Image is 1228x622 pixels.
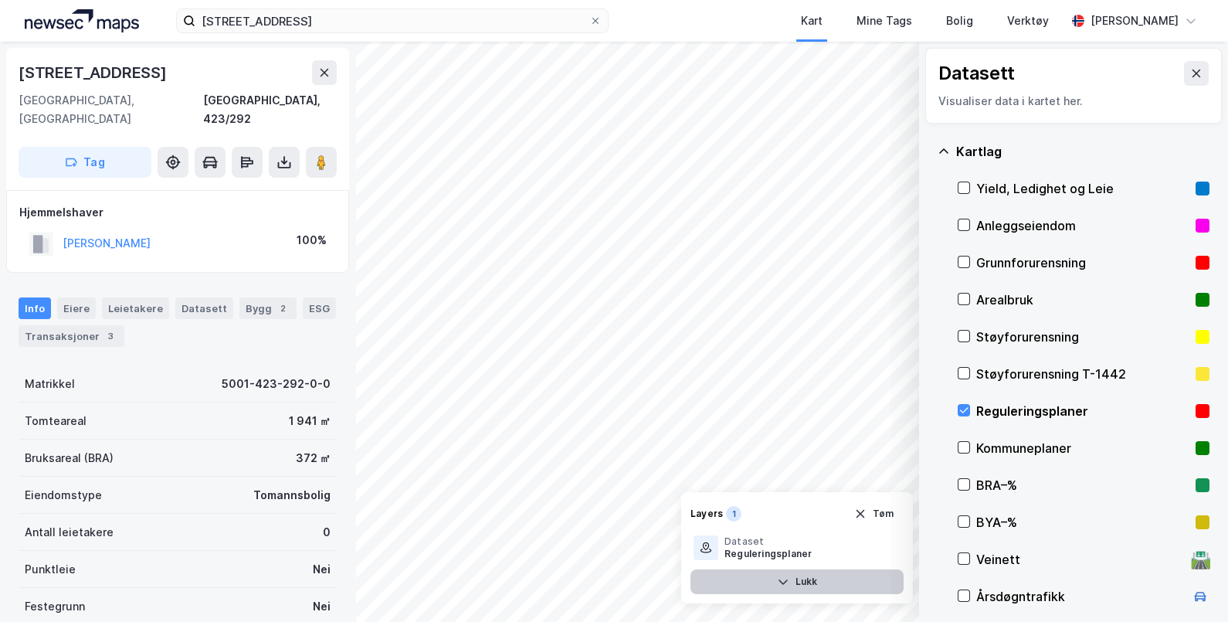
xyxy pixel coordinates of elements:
button: Tag [19,147,151,178]
div: 1 [726,506,741,522]
div: BRA–% [976,476,1189,495]
div: [GEOGRAPHIC_DATA], [GEOGRAPHIC_DATA] [19,91,203,128]
div: Yield, Ledighet og Leie [976,179,1189,198]
div: [STREET_ADDRESS] [19,60,170,85]
button: Tøm [844,501,904,526]
div: Eiendomstype [25,486,102,505]
div: Nei [313,597,331,616]
div: Visualiser data i kartet her. [938,92,1209,110]
div: Kommuneplaner [976,439,1189,457]
div: Nei [313,560,331,579]
div: Grunnforurensning [976,253,1189,272]
div: Eiere [57,297,96,319]
div: Datasett [938,61,1015,86]
div: Verktøy [1007,12,1049,30]
div: 0 [323,523,331,542]
div: BYA–% [976,513,1189,532]
div: Punktleie [25,560,76,579]
img: logo.a4113a55bc3d86da70a041830d287a7e.svg [25,9,139,32]
div: 2 [275,301,290,316]
div: Hjemmelshaver [19,203,336,222]
div: 372 ㎡ [296,449,331,467]
div: Layers [690,508,723,520]
div: 1 941 ㎡ [289,412,331,430]
div: Datasett [175,297,233,319]
div: Støyforurensning [976,328,1189,346]
div: Leietakere [102,297,169,319]
div: Tomteareal [25,412,87,430]
div: Årsdøgntrafikk [976,587,1185,606]
div: [GEOGRAPHIC_DATA], 423/292 [203,91,337,128]
div: Arealbruk [976,291,1189,309]
div: Bruksareal (BRA) [25,449,114,467]
div: Kartlag [956,142,1209,161]
div: Matrikkel [25,375,75,393]
div: 100% [297,231,327,250]
div: Festegrunn [25,597,85,616]
div: Reguleringsplaner [724,548,812,560]
div: Bolig [946,12,973,30]
div: Antall leietakere [25,523,114,542]
div: Reguleringsplaner [976,402,1189,420]
div: Anleggseiendom [976,216,1189,235]
button: Lukk [690,569,904,594]
div: 5001-423-292-0-0 [222,375,331,393]
div: [PERSON_NAME] [1091,12,1179,30]
div: Info [19,297,51,319]
div: Transaksjoner [19,325,124,347]
iframe: Chat Widget [1151,548,1228,622]
div: Kart [801,12,823,30]
div: Støyforurensning T-1442 [976,365,1189,383]
div: Bygg [239,297,297,319]
div: Veinett [976,550,1185,569]
div: Dataset [724,535,812,548]
input: Søk på adresse, matrikkel, gårdeiere, leietakere eller personer [195,9,589,32]
div: Tomannsbolig [253,486,331,505]
div: Mine Tags [857,12,912,30]
div: 3 [103,328,118,344]
div: ESG [303,297,336,319]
